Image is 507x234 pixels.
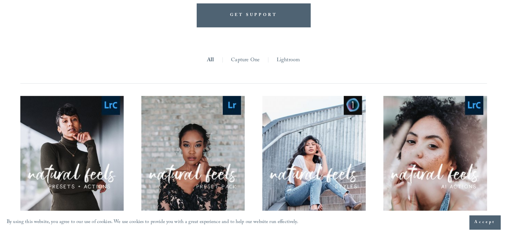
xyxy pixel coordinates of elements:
[231,55,260,66] a: Capture One
[277,55,300,66] a: Lightroom
[267,55,269,66] span: |
[197,3,311,27] a: GET SUPPORT
[7,218,298,227] p: By using this website, you agree to our use of cookies. We use cookies to provide you with a grea...
[469,215,500,229] button: Accept
[222,55,223,66] span: |
[207,55,214,66] a: All
[474,219,495,226] span: Accept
